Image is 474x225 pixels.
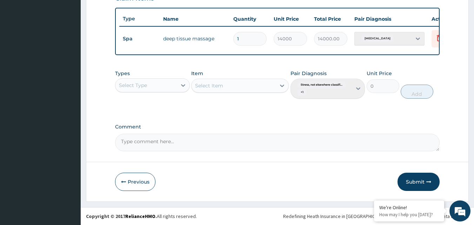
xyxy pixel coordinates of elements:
[367,70,392,77] label: Unit Price
[311,12,351,26] th: Total Price
[398,173,440,191] button: Submit
[41,68,97,139] span: We're online!
[351,12,428,26] th: Pair Diagnosis
[119,82,147,89] div: Select Type
[115,71,130,77] label: Types
[401,85,433,99] button: Add
[125,213,155,219] a: RelianceHMO
[230,12,270,26] th: Quantity
[4,150,134,175] textarea: Type your message and hit 'Enter'
[379,212,439,218] p: How may I help you today?
[115,124,440,130] label: Comment
[115,4,132,20] div: Minimize live chat window
[191,70,203,77] label: Item
[270,12,311,26] th: Unit Price
[81,207,474,225] footer: All rights reserved.
[115,173,155,191] button: Previous
[119,32,160,45] td: Spa
[283,213,469,220] div: Redefining Heath Insurance in [GEOGRAPHIC_DATA] using Telemedicine and Data Science!
[119,12,160,25] th: Type
[291,70,327,77] label: Pair Diagnosis
[379,204,439,211] div: We're Online!
[86,213,157,219] strong: Copyright © 2017 .
[160,32,230,46] td: deep tissue massage
[428,12,463,26] th: Actions
[36,39,118,48] div: Chat with us now
[160,12,230,26] th: Name
[13,35,28,53] img: d_794563401_company_1708531726252_794563401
